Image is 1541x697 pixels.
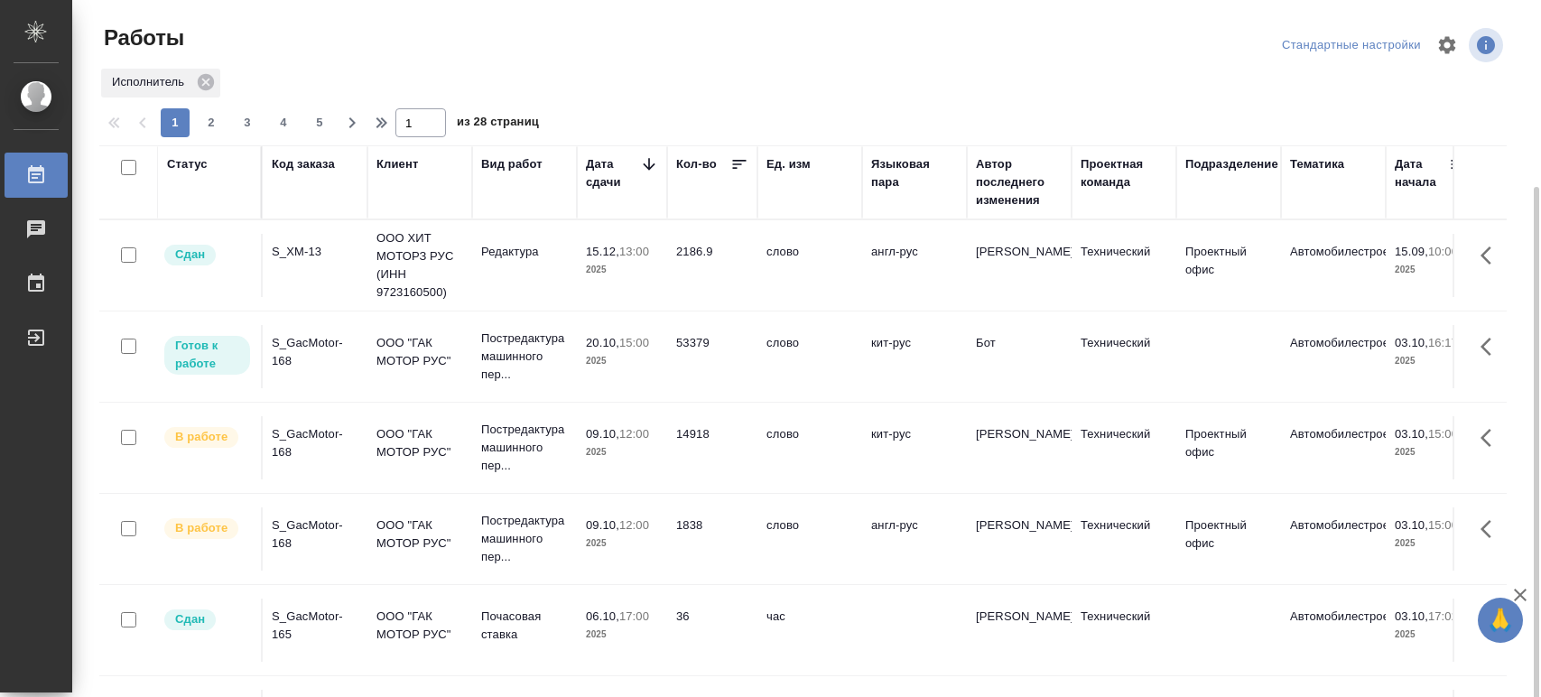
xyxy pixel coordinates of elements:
[1176,234,1281,297] td: Проектный офис
[1176,416,1281,479] td: Проектный офис
[1470,507,1513,551] button: Здесь прячутся важные кнопки
[175,519,227,537] p: В работе
[481,155,543,173] div: Вид работ
[586,443,658,461] p: 2025
[619,245,649,258] p: 13:00
[1290,608,1377,626] p: Автомобилестроение
[862,234,967,297] td: англ-рус
[376,229,463,302] p: ООО ХИТ МОТОРЗ РУС (ИНН 9723160500)
[175,246,205,264] p: Сдан
[272,243,358,261] div: S_XM-13
[586,155,640,191] div: Дата сдачи
[1176,507,1281,571] td: Проектный офис
[376,516,463,553] p: ООО "ГАК МОТОР РУС"
[757,416,862,479] td: слово
[305,108,334,137] button: 5
[167,155,208,173] div: Статус
[1428,609,1458,623] p: 17:02
[586,609,619,623] p: 06.10,
[871,155,958,191] div: Языковая пара
[586,518,619,532] p: 09.10,
[376,608,463,644] p: ООО "ГАК МОТОР РУС"
[272,516,358,553] div: S_GacMotor-168
[272,425,358,461] div: S_GacMotor-168
[1470,325,1513,368] button: Здесь прячутся важные кнопки
[676,155,717,173] div: Кол-во
[586,626,658,644] p: 2025
[976,155,1063,209] div: Автор последнего изменения
[162,334,252,376] div: Исполнитель может приступить к работе
[586,261,658,279] p: 2025
[757,599,862,662] td: час
[1470,234,1513,277] button: Здесь прячутся важные кнопки
[481,243,568,261] p: Редактура
[305,114,334,132] span: 5
[175,428,227,446] p: В работе
[233,108,262,137] button: 3
[1290,334,1377,352] p: Автомобилестроение
[101,69,220,98] div: Исполнитель
[667,325,757,388] td: 53379
[862,507,967,571] td: англ-рус
[1395,626,1467,644] p: 2025
[481,330,568,384] p: Постредактура машинного пер...
[197,108,226,137] button: 2
[586,534,658,553] p: 2025
[967,234,1072,297] td: [PERSON_NAME]
[967,325,1072,388] td: Бот
[1478,598,1523,643] button: 🙏
[619,427,649,441] p: 12:00
[481,608,568,644] p: Почасовая ставка
[1470,416,1513,460] button: Здесь прячутся важные кнопки
[862,416,967,479] td: кит-рус
[1395,155,1449,191] div: Дата начала
[1395,609,1428,623] p: 03.10,
[757,234,862,297] td: слово
[1395,518,1428,532] p: 03.10,
[1395,245,1428,258] p: 15.09,
[162,425,252,450] div: Исполнитель выполняет работу
[1081,155,1167,191] div: Проектная команда
[967,599,1072,662] td: [PERSON_NAME]
[1395,336,1428,349] p: 03.10,
[586,427,619,441] p: 09.10,
[757,507,862,571] td: слово
[766,155,811,173] div: Ед. изм
[1290,425,1377,443] p: Автомобилестроение
[667,416,757,479] td: 14918
[1469,28,1507,62] span: Посмотреть информацию
[1395,443,1467,461] p: 2025
[175,337,239,373] p: Готов к работе
[457,111,539,137] span: из 28 страниц
[1425,23,1469,67] span: Настроить таблицу
[586,245,619,258] p: 15.12,
[1485,601,1516,639] span: 🙏
[1072,325,1176,388] td: Технический
[162,243,252,267] div: Менеджер проверил работу исполнителя, передает ее на следующий этап
[112,73,190,91] p: Исполнитель
[233,114,262,132] span: 3
[481,512,568,566] p: Постредактура машинного пер...
[1470,599,1513,642] button: Здесь прячутся важные кнопки
[1395,352,1467,370] p: 2025
[269,108,298,137] button: 4
[269,114,298,132] span: 4
[376,334,463,370] p: ООО "ГАК МОТОР РУС"
[197,114,226,132] span: 2
[757,325,862,388] td: слово
[619,609,649,623] p: 17:00
[667,599,757,662] td: 36
[1277,32,1425,60] div: split button
[1395,261,1467,279] p: 2025
[1072,507,1176,571] td: Технический
[272,608,358,644] div: S_GacMotor-165
[1290,243,1377,261] p: Автомобилестроение
[162,516,252,541] div: Исполнитель выполняет работу
[481,421,568,475] p: Постредактура машинного пер...
[1428,336,1458,349] p: 16:17
[272,334,358,370] div: S_GacMotor-168
[967,507,1072,571] td: [PERSON_NAME]
[586,336,619,349] p: 20.10,
[619,336,649,349] p: 15:00
[272,155,335,173] div: Код заказа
